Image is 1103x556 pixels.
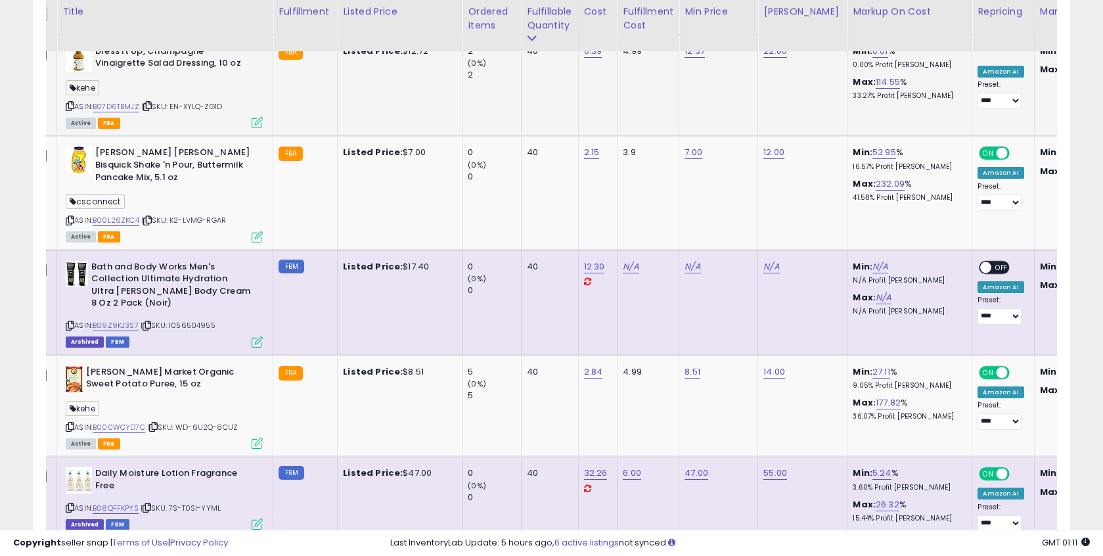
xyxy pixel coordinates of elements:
a: 5.24 [872,467,891,480]
div: Cost [584,5,612,18]
div: 40 [527,147,568,158]
a: Terms of Use [112,536,168,549]
img: 41tnbh0qpuL._SL40_.jpg [66,45,92,72]
a: Privacy Policy [170,536,228,549]
div: 0 [468,285,521,296]
div: 2 [468,69,521,81]
small: FBA [279,147,303,161]
a: 2.84 [584,365,603,379]
b: Listed Price: [343,260,403,273]
p: 36.07% Profit [PERSON_NAME] [853,412,962,421]
p: 15.44% Profit [PERSON_NAME] [853,514,962,523]
a: 26.32 [876,498,899,511]
span: | SKU: 7S-T0SI-YYML [141,503,221,513]
div: Preset: [978,182,1024,212]
a: 7.00 [685,146,702,159]
span: kehe [66,401,99,416]
b: [PERSON_NAME] Market Organic Sweet Potato Puree, 15 oz [86,366,246,394]
img: 41gEhiGi44L._SL40_.jpg [66,147,92,173]
a: 232.09 [876,177,905,191]
small: (0%) [468,58,486,68]
p: 41.58% Profit [PERSON_NAME] [853,193,962,202]
div: ASIN: [66,467,263,528]
div: seller snap | | [13,537,228,549]
span: OFF [1008,148,1029,159]
small: FBM [279,260,304,273]
span: ON [981,148,997,159]
a: N/A [872,260,888,273]
a: 27.11 [872,365,890,379]
small: (0%) [468,160,486,170]
b: Dress It Up, Champagne Vinaigrette Salad Dressing, 10 oz [95,45,255,73]
div: Ordered Items [468,5,516,32]
div: ASIN: [66,261,263,346]
a: 6.00 [623,467,641,480]
a: 47.00 [685,467,708,480]
a: 55.00 [763,467,787,480]
div: 5 [468,390,521,402]
b: Listed Price: [343,467,403,479]
div: ASIN: [66,366,263,448]
div: 0 [468,147,521,158]
a: B00L26ZKC4 [93,215,139,226]
span: OFF [992,262,1013,273]
div: % [853,178,962,202]
a: B09Z9KJ3S7 [93,320,139,331]
div: Listed Price [343,5,457,18]
div: Preset: [978,503,1024,532]
b: Min: [853,45,872,57]
b: Max: [853,498,876,511]
a: N/A [685,260,700,273]
p: N/A Profit [PERSON_NAME] [853,307,962,316]
span: OFF [1008,367,1029,378]
div: Amazon AI [978,281,1024,293]
div: 40 [527,366,568,378]
span: All listings currently available for purchase on Amazon [66,118,96,129]
strong: Max: [1040,279,1063,291]
b: Max: [853,177,876,190]
small: FBA [279,45,303,60]
a: 12.30 [584,260,605,273]
span: | SKU: 1056504955 [141,320,215,331]
small: (0%) [468,379,486,389]
div: 40 [527,261,568,273]
strong: Max: [1040,165,1063,177]
div: % [853,76,962,101]
b: [PERSON_NAME] [PERSON_NAME] Bisquick Shake 'n Pour, Buttermilk Pancake Mix, 5.1 oz [95,147,255,187]
div: 0 [468,171,521,183]
a: 8.51 [685,365,700,379]
a: B08QFFKPYS [93,503,139,514]
a: B000WCYD7C [93,422,145,433]
div: % [853,397,962,421]
a: 53.95 [872,146,896,159]
img: 41J0Geu1FIL._SL40_.jpg [66,467,92,494]
span: 2025-09-11 01:11 GMT [1042,536,1090,549]
span: OFF [1008,469,1029,480]
span: FBA [98,231,120,243]
strong: Min: [1040,146,1060,158]
div: 0 [468,492,521,503]
a: 177.82 [876,396,901,409]
p: 0.00% Profit [PERSON_NAME] [853,60,962,70]
a: 6 active listings [554,536,619,549]
div: 3.9 [623,147,669,158]
div: Last InventoryLab Update: 5 hours ago, not synced. [390,537,1090,549]
strong: Max: [1040,63,1063,76]
div: Amazon AI [978,167,1024,179]
a: B07D6TBMJZ [93,101,139,112]
strong: Max: [1040,384,1063,396]
div: $7.00 [343,147,452,158]
b: Min: [853,467,872,479]
div: Preset: [978,80,1024,110]
div: Preset: [978,401,1024,430]
strong: Min: [1040,365,1060,378]
span: | SKU: EN-XYLQ-ZG1D [141,101,222,112]
a: 12.00 [763,146,784,159]
div: Fulfillment Cost [623,5,673,32]
div: Repricing [978,5,1028,18]
a: 14.00 [763,365,785,379]
div: 0 [468,467,521,479]
b: Daily Moisture Lotion Fragrance Free [95,467,255,495]
div: % [853,467,962,492]
div: Min Price [685,5,752,18]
